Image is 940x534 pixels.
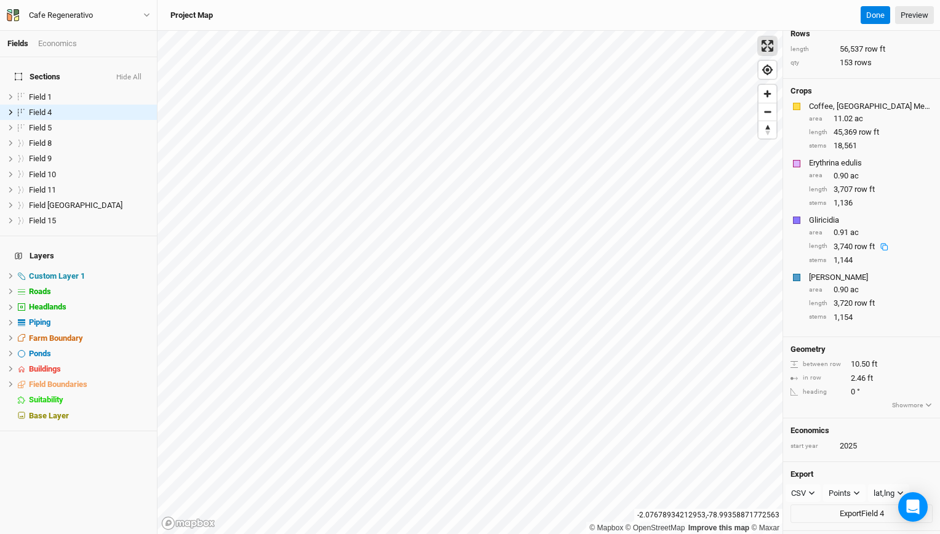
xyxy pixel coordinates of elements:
[791,426,933,436] h4: Economics
[29,333,83,343] span: Farm Boundary
[29,317,50,327] span: Piping
[29,185,149,195] div: Field 11
[872,359,877,370] span: ft
[859,127,879,138] span: row ft
[809,113,933,124] div: 11.02
[791,45,834,54] div: length
[834,241,894,252] div: 3,740
[791,44,933,55] div: 56,537
[854,113,863,124] span: ac
[29,108,149,118] div: Field 4
[29,302,149,312] div: Headlands
[29,138,149,148] div: Field 8
[29,201,149,210] div: Field 13 Headland Field
[29,216,56,225] span: Field 15
[791,386,933,397] div: 0
[7,39,28,48] a: Fields
[809,141,827,151] div: stems
[29,411,69,420] span: Base Layer
[170,10,213,20] h3: Project Map
[809,128,827,137] div: length
[29,395,63,404] span: Suitability
[29,271,85,281] span: Custom Layer 1
[29,154,149,164] div: Field 9
[791,487,806,500] div: CSV
[854,298,875,309] span: row ft
[809,127,933,138] div: 45,369
[809,140,933,151] div: 18,561
[688,524,749,532] a: Improve this map
[823,484,866,503] button: Points
[809,101,930,112] div: Coffee, Brazil Mechanized Arabica
[809,170,933,181] div: 0.90
[791,29,933,39] h4: Rows
[29,185,56,194] span: Field 11
[759,37,776,55] span: Enter fullscreen
[29,364,61,373] span: Buildings
[865,44,885,55] span: row ft
[751,524,779,532] a: Maxar
[7,244,149,268] h4: Layers
[29,216,149,226] div: Field 15
[29,138,52,148] span: Field 8
[29,9,93,22] div: Cafe Regenerativo
[850,170,859,181] span: ac
[791,345,826,354] h4: Geometry
[854,184,875,195] span: row ft
[29,154,52,163] span: Field 9
[809,199,827,208] div: stems
[29,380,87,389] span: Field Boundaries
[809,184,933,195] div: 3,707
[29,92,52,102] span: Field 1
[854,57,872,68] span: rows
[809,272,930,283] div: Inga
[38,38,77,49] div: Economics
[809,185,827,194] div: length
[857,386,860,397] span: °
[791,359,933,370] div: 10.50
[791,373,933,384] div: 2.46
[861,6,890,25] button: Done
[809,215,930,226] div: Gliricidia
[157,31,783,534] canvas: Map
[809,157,930,169] div: Erythrina edulis
[791,58,834,68] div: qty
[895,6,934,25] a: Preview
[29,302,66,311] span: Headlands
[809,284,933,295] div: 0.90
[809,114,827,124] div: area
[116,73,142,82] button: Hide All
[759,121,776,138] button: Reset bearing to north
[29,287,149,297] div: Roads
[29,317,149,327] div: Piping
[809,255,933,266] div: 1,144
[809,285,827,295] div: area
[868,484,909,503] button: lat,lng
[29,170,56,179] span: Field 10
[626,524,685,532] a: OpenStreetMap
[809,299,827,308] div: length
[867,373,873,384] span: ft
[29,349,51,358] span: Ponds
[791,360,845,369] div: between row
[161,516,215,530] a: Mapbox logo
[759,85,776,103] button: Zoom in
[29,380,149,389] div: Field Boundaries
[891,400,933,411] button: Showmore
[809,171,827,180] div: area
[29,92,149,102] div: Field 1
[29,364,149,374] div: Buildings
[791,504,933,523] button: ExportField 4
[875,242,894,252] button: Copy
[809,228,827,237] div: area
[29,271,149,281] div: Custom Layer 1
[15,72,60,82] span: Sections
[634,509,783,522] div: -2.07678934212953 , -78.99358871772563
[29,201,122,210] span: Field [GEOGRAPHIC_DATA]
[29,123,149,133] div: Field 5
[791,442,834,451] div: start year
[809,242,827,251] div: length
[29,349,149,359] div: Ponds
